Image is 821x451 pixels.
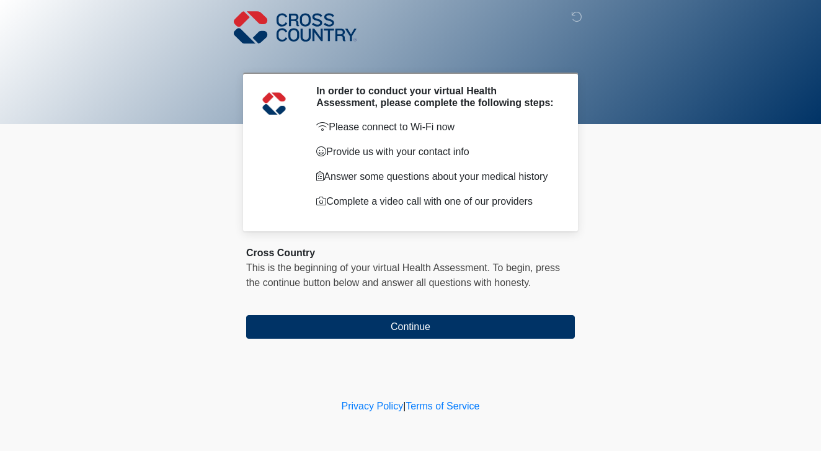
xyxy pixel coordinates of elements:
[406,401,479,411] a: Terms of Service
[246,315,575,339] button: Continue
[246,246,575,261] div: Cross Country
[403,401,406,411] a: |
[237,45,584,68] h1: ‎ ‎ ‎
[316,120,556,135] p: Please connect to Wi-Fi now
[255,85,293,122] img: Agent Avatar
[316,145,556,159] p: Provide us with your contact info
[316,85,556,109] h2: In order to conduct your virtual Health Assessment, please complete the following steps:
[246,262,490,273] span: This is the beginning of your virtual Health Assessment.
[234,9,357,45] img: Cross Country Logo
[316,169,556,184] p: Answer some questions about your medical history
[316,194,556,209] p: Complete a video call with one of our providers
[246,262,560,288] span: press the continue button below and answer all questions with honesty.
[493,262,536,273] span: To begin,
[342,401,404,411] a: Privacy Policy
